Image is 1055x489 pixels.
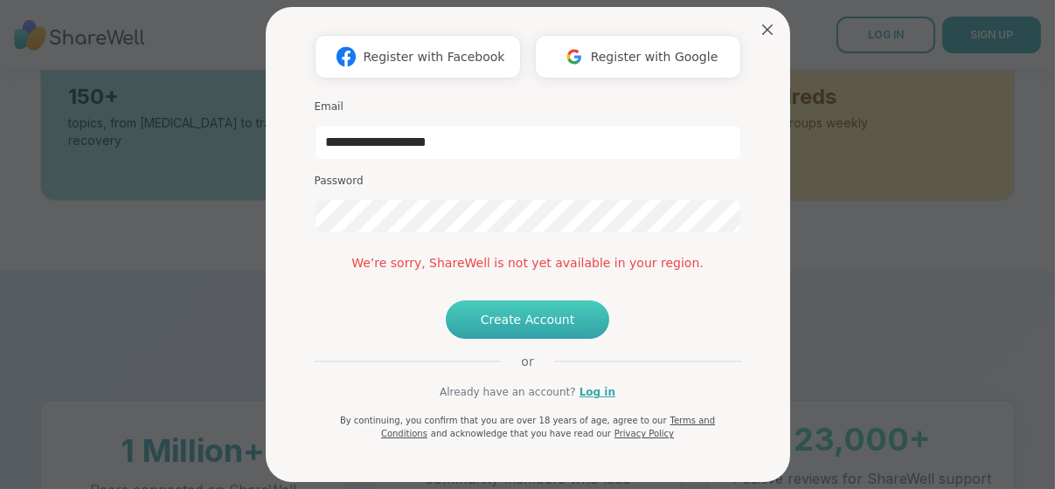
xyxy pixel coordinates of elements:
[481,311,575,328] span: Create Account
[614,429,674,438] a: Privacy Policy
[446,300,610,339] button: Create Account
[315,35,521,79] button: Register with Facebook
[363,48,504,66] span: Register with Facebook
[315,254,741,272] div: We’re sorry, ShareWell is not yet available in your region.
[431,429,611,438] span: and acknowledge that you have read our
[500,353,554,370] span: or
[558,40,591,72] img: ShareWell Logomark
[340,416,667,425] span: By continuing, you confirm that you are over 18 years of age, agree to our
[315,174,741,189] h3: Password
[440,384,576,400] span: Already have an account?
[330,40,363,72] img: ShareWell Logomark
[591,48,718,66] span: Register with Google
[535,35,741,79] button: Register with Google
[315,100,741,114] h3: Email
[580,384,615,400] a: Log in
